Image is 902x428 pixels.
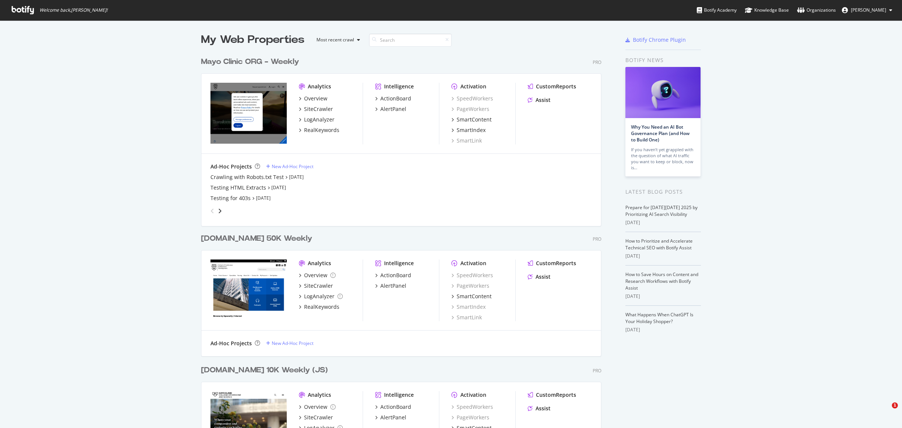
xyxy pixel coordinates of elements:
a: Testing for 403s [210,194,251,202]
div: SpeedWorkers [451,403,493,411]
div: Latest Blog Posts [625,188,701,196]
div: Assist [536,405,551,412]
div: CustomReports [536,83,576,90]
div: angle-left [207,205,217,217]
a: Overview [299,272,336,279]
div: Activation [460,83,486,90]
div: ActionBoard [380,95,411,102]
div: Intelligence [384,391,414,399]
div: Activation [460,391,486,399]
div: Assist [536,96,551,104]
a: RealKeywords [299,303,339,311]
div: [DATE] [625,253,701,260]
div: Crawling with Robots.txt Test [210,173,284,181]
div: AlertPanel [380,414,406,421]
a: SpeedWorkers [451,95,493,102]
a: Overview [299,95,327,102]
a: AlertPanel [375,282,406,290]
div: AlertPanel [380,105,406,113]
div: CustomReports [536,391,576,399]
a: AlertPanel [375,105,406,113]
a: RealKeywords [299,126,339,134]
iframe: Intercom live chat [876,402,894,420]
button: Most recent crawl [310,34,363,46]
div: Knowledge Base [745,6,789,14]
div: Activation [460,260,486,267]
a: How to Save Hours on Content and Research Workflows with Botify Assist [625,271,698,291]
a: [DATE] [289,174,304,180]
div: Ad-Hoc Projects [210,163,252,170]
a: SiteCrawler [299,105,333,113]
div: SiteCrawler [304,414,333,421]
a: LogAnalyzer [299,293,343,300]
a: [DATE] [271,184,286,191]
div: PageWorkers [451,282,489,290]
div: Analytics [308,83,331,90]
a: What Happens When ChatGPT Is Your Holiday Shopper? [625,311,693,325]
div: Botify Chrome Plugin [633,36,686,44]
div: Overview [304,272,327,279]
span: Welcome back, [PERSON_NAME] ! [39,7,107,13]
div: RealKeywords [304,303,339,311]
a: PageWorkers [451,105,489,113]
a: SmartContent [451,116,492,123]
a: ActionBoard [375,403,411,411]
div: [DOMAIN_NAME] 50K Weekly [201,233,312,244]
div: New Ad-Hoc Project [272,340,313,346]
div: Overview [304,95,327,102]
a: Overview [299,403,336,411]
a: SmartContent [451,293,492,300]
div: ActionBoard [380,272,411,279]
a: Assist [528,405,551,412]
div: Intelligence [384,260,414,267]
a: SpeedWorkers [451,272,493,279]
div: Mayo Clinic ORG - Weekly [201,56,299,67]
a: SiteCrawler [299,282,333,290]
a: [DATE] [256,195,271,201]
div: ActionBoard [380,403,411,411]
div: AlertPanel [380,282,406,290]
div: Pro [593,236,601,242]
a: Mayo Clinic ORG - Weekly [201,56,302,67]
a: LogAnalyzer [299,116,334,123]
a: SmartIndex [451,126,486,134]
a: Botify Chrome Plugin [625,36,686,44]
a: AlertPanel [375,414,406,421]
a: ActionBoard [375,95,411,102]
div: Pro [593,367,601,374]
a: [DOMAIN_NAME] 50K Weekly [201,233,315,244]
div: If you haven’t yet grappled with the question of what AI traffic you want to keep or block, now is… [631,147,695,171]
a: SmartLink [451,314,482,321]
div: My Web Properties [201,32,304,47]
a: How to Prioritize and Accelerate Technical SEO with Botify Assist [625,238,693,251]
div: Botify Academy [697,6,737,14]
div: Testing HTML Extracts [210,184,266,191]
img: mayoclinic.org [210,83,287,144]
div: Botify news [625,56,701,64]
div: Analytics [308,391,331,399]
a: Assist [528,273,551,281]
div: Pro [593,59,601,65]
div: RealKeywords [304,126,339,134]
div: Intelligence [384,83,414,90]
a: CustomReports [528,260,576,267]
div: LogAnalyzer [304,293,334,300]
img: Why You Need an AI Bot Governance Plan (and How to Build One) [625,67,701,118]
a: [DOMAIN_NAME] 10K Weekly (JS) [201,365,331,376]
a: SmartIndex [451,303,486,311]
div: SiteCrawler [304,105,333,113]
span: Heimerl Marlon [851,7,886,13]
a: PageWorkers [451,414,489,421]
a: New Ad-Hoc Project [266,340,313,346]
a: SmartLink [451,137,482,144]
a: Why You Need an AI Bot Governance Plan (and How to Build One) [631,124,690,143]
div: Overview [304,403,327,411]
div: SmartContent [457,116,492,123]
